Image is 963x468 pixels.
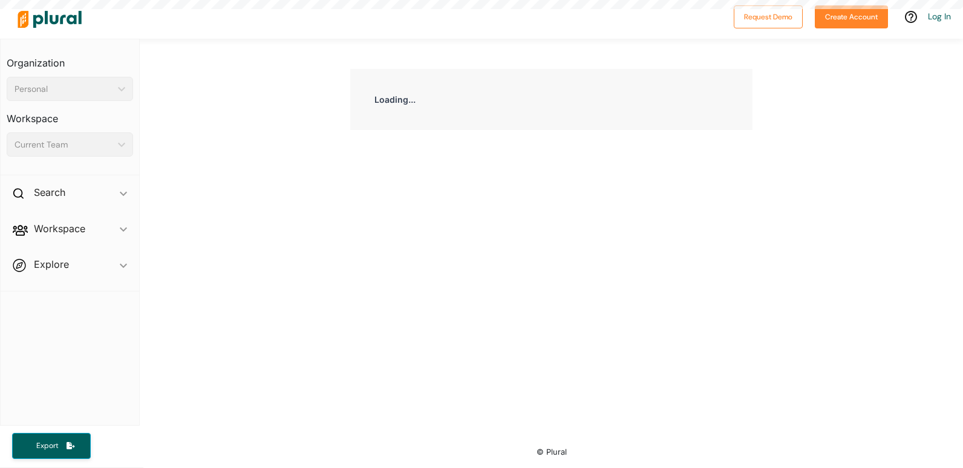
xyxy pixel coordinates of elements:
[15,138,113,151] div: Current Team
[12,433,91,459] button: Export
[734,5,803,28] button: Request Demo
[734,10,803,22] a: Request Demo
[7,45,133,72] h3: Organization
[34,186,65,199] h2: Search
[7,101,133,128] h3: Workspace
[928,11,951,22] a: Log In
[350,69,752,130] div: Loading...
[815,10,888,22] a: Create Account
[537,447,567,457] small: © Plural
[28,441,67,451] span: Export
[15,83,113,96] div: Personal
[815,5,888,28] button: Create Account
